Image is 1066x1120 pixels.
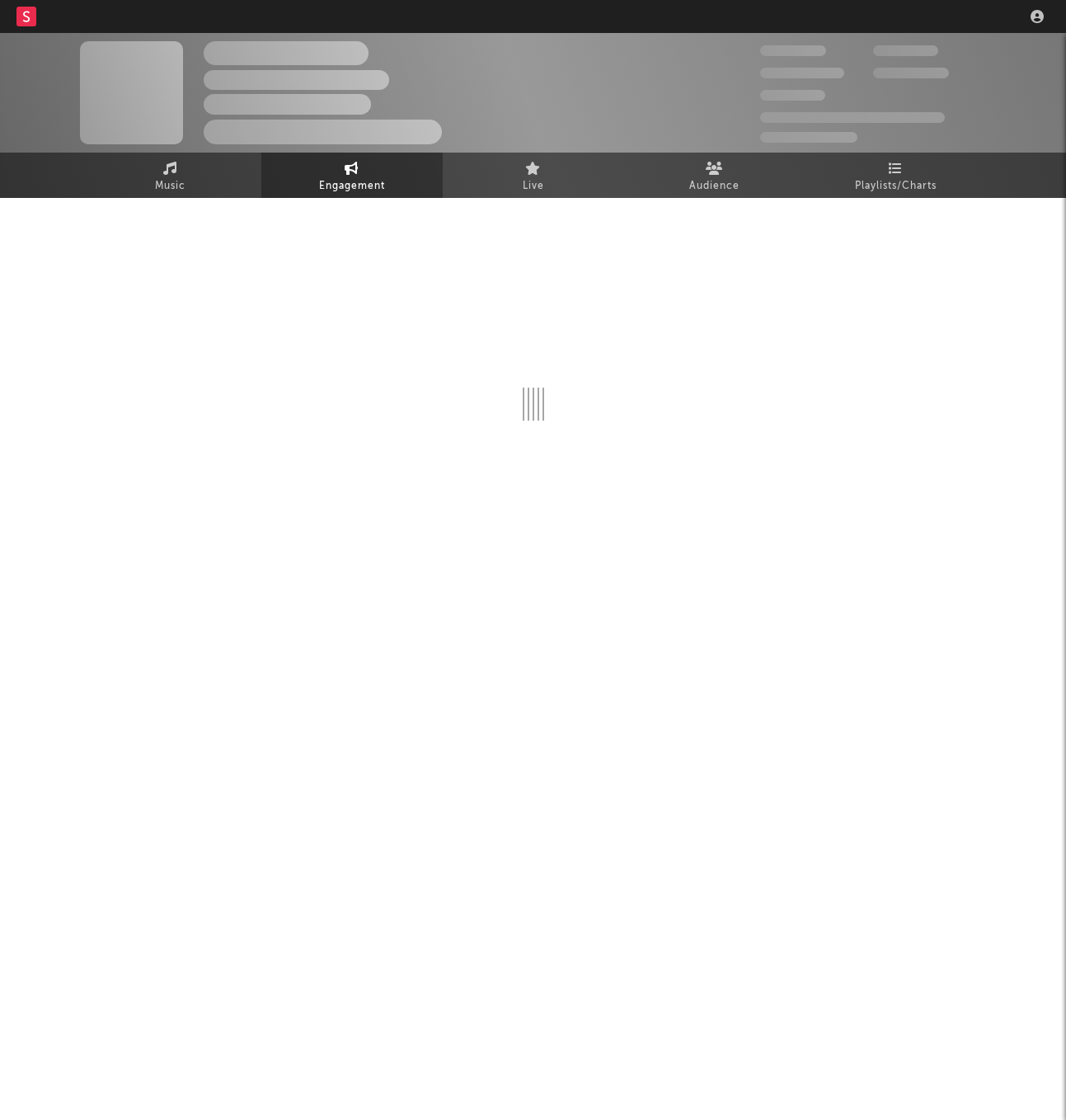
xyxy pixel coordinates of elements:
[319,176,385,196] span: Engagement
[760,90,825,101] span: 100,000
[155,176,185,196] span: Music
[624,153,805,198] a: Audience
[855,176,937,196] span: Playlists/Charts
[261,153,443,198] a: Engagement
[760,132,857,143] span: Jump Score: 85.0
[443,153,624,198] a: Live
[873,68,949,78] span: 1,000,000
[760,68,844,78] span: 50,000,000
[805,153,987,198] a: Playlists/Charts
[689,176,740,196] span: Audience
[873,45,938,56] span: 100,000
[523,176,544,196] span: Live
[760,45,826,56] span: 300,000
[80,153,261,198] a: Music
[760,112,945,123] span: 50,000,000 Monthly Listeners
